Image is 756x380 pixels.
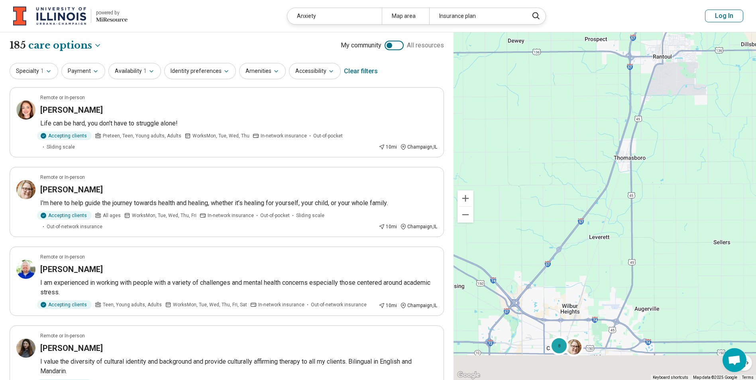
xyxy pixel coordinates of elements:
span: care options [28,39,92,52]
img: University of Illinois at Urbana-Champaign [13,6,86,25]
div: 10 mi [379,302,397,309]
button: Zoom in [458,190,473,206]
span: In-network insurance [208,212,254,219]
h3: [PERSON_NAME] [40,104,103,116]
button: Availability1 [108,63,161,79]
span: All resources [407,41,444,50]
div: Insurance plan [429,8,524,24]
span: In-network insurance [258,301,304,308]
h3: [PERSON_NAME] [40,343,103,354]
div: 8 [550,336,569,355]
span: Preteen, Teen, Young adults, Adults [103,132,181,139]
span: All ages [103,212,121,219]
span: Sliding scale [296,212,324,219]
span: 1 [143,67,147,75]
p: Life can be hard, you don't have to struggle alone! [40,119,437,128]
p: I am experienced in working with people with a variety of challenges and mental health concerns e... [40,278,437,297]
span: Out-of-pocket [260,212,290,219]
span: Out-of-pocket [313,132,343,139]
button: Payment [61,63,105,79]
span: Out-of-network insurance [47,223,102,230]
h3: [PERSON_NAME] [40,184,103,195]
button: Accessibility [289,63,341,79]
p: Remote or In-person [40,174,85,181]
div: Champaign , IL [400,223,437,230]
div: Map area [382,8,429,24]
div: Open chat [723,348,746,372]
div: Anxiety [287,8,382,24]
span: In-network insurance [261,132,307,139]
span: Sliding scale [47,143,75,151]
span: My community [341,41,381,50]
div: Champaign , IL [400,143,437,151]
p: Remote or In-person [40,332,85,339]
span: Works Mon, Tue, Wed, Thu, Fri, Sat [173,301,247,308]
div: Accepting clients [37,300,92,309]
span: Works Mon, Tue, Wed, Thu [192,132,249,139]
p: Remote or In-person [40,253,85,261]
button: Amenities [239,63,286,79]
h1: 185 [10,39,102,52]
div: 10 mi [379,223,397,230]
p: Remote or In-person [40,94,85,101]
div: 10 mi [379,143,397,151]
button: Identity preferences [164,63,236,79]
a: University of Illinois at Urbana-Champaignpowered by [13,6,128,25]
div: powered by [96,9,128,16]
div: Clear filters [344,62,378,81]
div: Champaign , IL [400,302,437,309]
span: Works Mon, Tue, Wed, Thu, Fri [132,212,196,219]
p: I'm here to help guide the journey towards health and healing, whether it’s healing for yourself,... [40,198,437,208]
button: Care options [28,39,102,52]
a: Terms (opens in new tab) [742,375,754,380]
div: Accepting clients [37,211,92,220]
span: Out-of-network insurance [311,301,367,308]
button: Zoom out [458,207,473,223]
button: Specialty1 [10,63,58,79]
p: I value the diversity of cultural identity and background and provide culturally affirming therap... [40,357,437,376]
div: Accepting clients [37,131,92,140]
span: Map data ©2025 Google [693,375,737,380]
span: 1 [41,67,44,75]
h3: [PERSON_NAME] [40,264,103,275]
button: Log In [705,10,743,22]
span: Teen, Young adults, Adults [103,301,162,308]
